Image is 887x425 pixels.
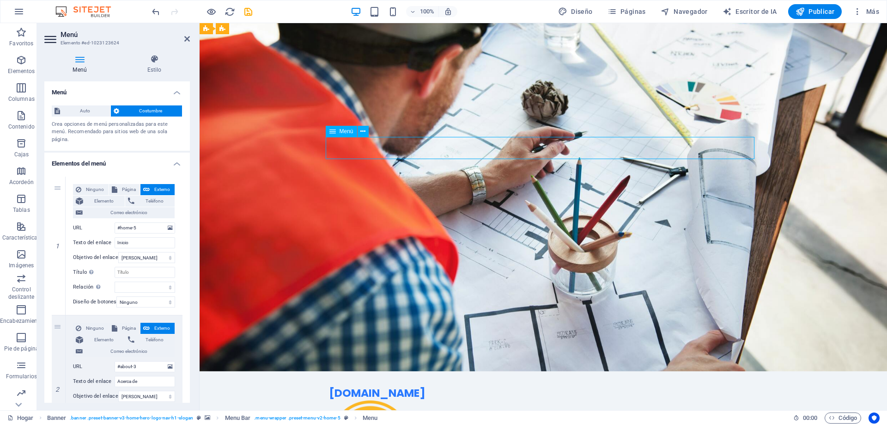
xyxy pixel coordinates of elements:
[94,337,114,342] font: Elemento
[243,6,254,17] button: ahorrar
[73,323,109,334] button: Ninguno
[406,6,439,17] button: 100%
[838,414,857,421] font: Código
[73,254,118,260] font: Objetivo del enlace
[146,198,164,203] font: Teléfono
[86,187,104,192] font: Ninguno
[14,151,29,158] font: Cajas
[115,376,175,387] input: Texto del enlace...
[55,386,59,393] font: 2
[110,210,147,215] font: Correo electrónico
[224,6,235,17] button: recargar
[225,6,235,17] i: Recargar página
[73,363,82,370] font: URL
[73,269,87,275] font: Título
[122,187,136,192] font: Página
[73,196,125,207] button: Elemento
[340,128,353,135] font: Menú
[110,349,147,354] font: Correo electrónico
[47,413,378,424] nav: migaja de pan
[73,378,111,384] font: Texto del enlace
[115,267,175,278] input: Título
[115,361,175,372] input: URL...
[61,40,119,45] font: Elemento #ed-1023123624
[70,413,193,424] span: . banner .preset-banner-v3-home-hero-logo-nav-h1-slogan
[13,207,30,213] font: Tablas
[17,414,33,421] font: Hogar
[73,346,175,357] button: Correo electrónico
[52,105,110,117] button: Auto
[125,196,175,207] button: Teléfono
[444,7,452,16] i: Al cambiar el tamaño, se ajusta automáticamente el nivel de zoom para adaptarse al dispositivo el...
[719,4,781,19] button: Escritor de IA
[140,323,175,334] button: Externo
[849,4,883,19] button: Más
[73,284,93,290] font: Relación
[674,8,708,15] font: Navegador
[866,8,879,15] font: Más
[9,262,34,269] font: Imágenes
[52,121,168,142] font: Crea opciones de menú personalizadas para este menú. Recomendado para sitios web de una sola página.
[52,160,106,167] font: Elementos del menú
[254,413,340,424] span: . menu-wrapper .preset-menu-v2-home-5
[4,345,39,352] font: Pie de página
[146,337,164,342] font: Teléfono
[115,222,175,234] input: URL...
[735,8,777,15] font: Escritor de IA
[420,8,434,15] font: 100%
[73,184,109,195] button: Ninguno
[9,40,33,47] font: Favoritos
[109,184,140,195] button: Página
[793,413,818,424] h6: Tiempo de sesión
[7,413,34,424] a: Haga clic para cancelar la selección. Haga doble clic para abrir Páginas.
[154,326,170,331] font: Externo
[604,4,650,19] button: Páginas
[94,198,114,203] font: Elemento
[344,415,348,420] i: This element is a customizable preset
[869,413,880,424] button: Centrados en el usuario
[140,184,175,195] button: Externo
[53,6,122,17] img: Logotipo del editor
[6,373,37,380] font: Formularios
[620,8,646,15] font: Páginas
[109,323,140,334] button: Página
[147,67,162,73] font: Estilo
[808,8,834,15] font: Publicar
[2,234,41,241] font: Características
[8,286,34,300] font: Control deslizante
[151,6,161,17] i: Undo: Change image (Ctrl+Z)
[111,105,182,117] button: Costumbre
[205,415,210,420] i: This element contains a background
[73,240,111,246] font: Texto del enlace
[115,237,175,248] input: Texto del enlace...
[139,108,162,113] font: Costumbre
[8,96,35,102] font: Columnas
[86,326,104,331] font: Ninguno
[73,299,116,305] font: Diseño de botones
[554,4,596,19] button: Diseño
[8,68,35,74] font: Elementos
[122,326,136,331] font: Página
[154,187,170,192] font: Externo
[8,123,35,130] font: Contenido
[788,4,842,19] button: Publicar
[61,31,78,39] font: Menú
[73,393,118,399] font: Objetivo del enlace
[73,207,175,218] button: Correo electrónico
[125,334,175,345] button: Teléfono
[52,89,67,96] font: Menú
[73,225,82,231] font: URL
[9,179,34,185] font: Acordeón
[554,4,596,19] div: Diseño (Ctrl+Alt+Y)
[657,4,711,19] button: Navegador
[363,413,377,424] span: Click to select. Double-click to edit
[150,6,161,17] button: deshacer
[243,6,254,17] i: Guardar (Ctrl+S)
[73,334,125,345] button: Elemento
[80,108,90,113] font: Auto
[803,414,817,421] font: 00:00
[825,413,861,424] button: Código
[206,6,217,17] button: Haga clic aquí para salir del modo de vista previa y continuar editando
[571,8,592,15] font: Diseño
[47,413,67,424] span: Click to select. Double-click to edit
